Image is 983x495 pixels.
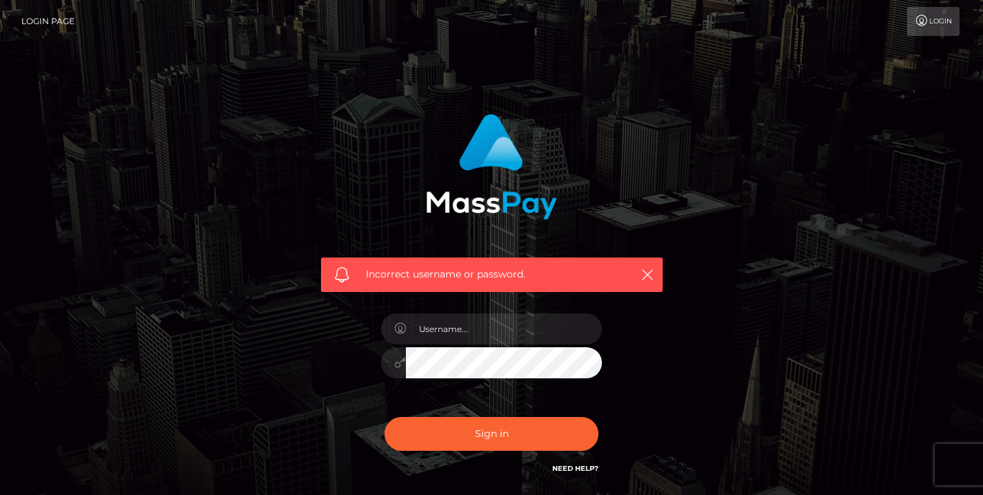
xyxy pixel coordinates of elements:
[406,313,602,344] input: Username...
[366,267,618,282] span: Incorrect username or password.
[385,417,598,451] button: Sign in
[552,464,598,473] a: Need Help?
[21,7,75,36] a: Login Page
[907,7,960,36] a: Login
[426,114,557,220] img: MassPay Login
